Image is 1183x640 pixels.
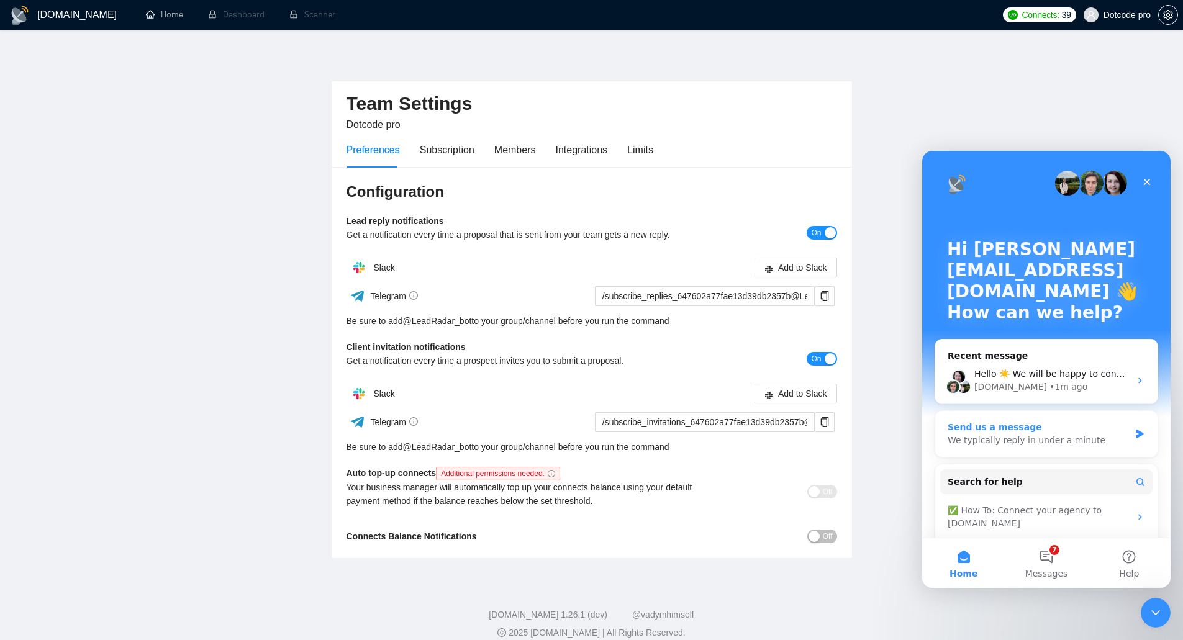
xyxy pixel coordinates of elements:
[755,384,837,403] button: slackAdd to Slack
[548,470,555,477] span: info-circle
[815,417,834,427] span: copy
[10,626,1173,639] div: 2025 [DOMAIN_NAME] | All Rights Reserved.
[52,230,125,243] div: [DOMAIN_NAME]
[12,259,236,307] div: Send us a messageWe typically reply in under a minute
[811,352,821,366] span: On
[494,142,536,158] div: Members
[556,142,608,158] div: Integrations
[347,314,837,328] div: Be sure to add to your group/channel before you run the command
[373,263,394,273] span: Slack
[52,218,839,228] span: Hello ☀️ We will be happy to connect you with our Accounts team about to learn more about current...
[497,628,506,637] span: copyright
[370,291,418,301] span: Telegram
[347,354,715,367] div: Get a notification every time a prospect invites you to submit a proposal.
[409,417,418,426] span: info-circle
[815,286,835,306] button: copy
[403,440,472,454] a: @LeadRadar_bot
[146,9,183,20] a: homeHome
[370,417,418,427] span: Telegram
[778,261,827,274] span: Add to Slack
[347,468,565,478] b: Auto top-up connects
[350,414,365,430] img: ww3wtPAAAAAElFTkSuQmCC
[1158,10,1178,20] a: setting
[811,226,821,240] span: On
[347,381,371,406] img: hpQkSZIkSZIkSZIkSZIkSZIkSZIkSZIkSZIkSZIkSZIkSZIkSZIkSZIkSZIkSZIkSZIkSZIkSZIkSZIkSZIkSZIkSZIkSZIkS...
[823,485,833,498] span: Off
[27,418,55,427] span: Home
[347,480,715,508] div: Your business manager will automatically top up your connects balance using your default payment ...
[764,264,773,274] span: slack
[347,119,401,130] span: Dotcode pro
[103,418,146,427] span: Messages
[815,291,834,301] span: copy
[347,228,715,241] div: Get a notification every time a proposal that is sent from your team gets a new reply.
[823,530,833,543] span: Off
[347,216,444,226] b: Lead reply notifications
[25,270,207,283] div: Send us a message
[815,412,835,432] button: copy
[489,610,607,620] a: [DOMAIN_NAME] 1.26.1 (dev)
[420,142,474,158] div: Subscription
[350,288,365,304] img: ww3wtPAAAAAElFTkSuQmCC
[1087,11,1095,19] span: user
[347,91,837,117] h2: Team Settings
[347,440,837,454] div: Be sure to add to your group/channel before you run the command
[197,418,217,427] span: Help
[627,142,653,158] div: Limits
[1141,598,1171,628] iframe: Intercom live chat
[166,387,248,437] button: Help
[18,318,230,343] button: Search for help
[127,230,165,243] div: • 1m ago
[403,314,472,328] a: @LeadRadar_bot
[347,142,400,158] div: Preferences
[632,610,694,620] a: @vadymhimself
[25,325,101,338] span: Search for help
[1158,5,1178,25] button: setting
[83,387,165,437] button: Messages
[347,182,837,202] h3: Configuration
[1008,10,1018,20] img: upwork-logo.png
[1062,8,1071,22] span: 39
[347,342,466,352] b: Client invitation notifications
[25,283,207,296] div: We typically reply in under a minute
[764,390,773,400] span: slack
[1159,10,1177,20] span: setting
[755,258,837,277] button: slackAdd to Slack
[922,151,1171,588] iframe: Intercom live chat
[436,467,560,480] span: Additional permissions needed.
[1022,8,1059,22] span: Connects:
[10,6,30,25] img: logo
[778,387,827,400] span: Add to Slack
[18,348,230,384] div: ✅ How To: Connect your agency to [DOMAIN_NAME]
[373,389,394,399] span: Slack
[214,20,236,42] div: Close
[25,353,208,379] div: ✅ How To: Connect your agency to [DOMAIN_NAME]
[347,255,371,280] img: hpQkSZIkSZIkSZIkSZIkSZIkSZIkSZIkSZIkSZIkSZIkSZIkSZIkSZIkSZIkSZIkSZIkSZIkSZIkSZIkSZIkSZIkSZIkSZIkS...
[347,531,477,541] b: Connects Balance Notifications
[409,291,418,300] span: info-circle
